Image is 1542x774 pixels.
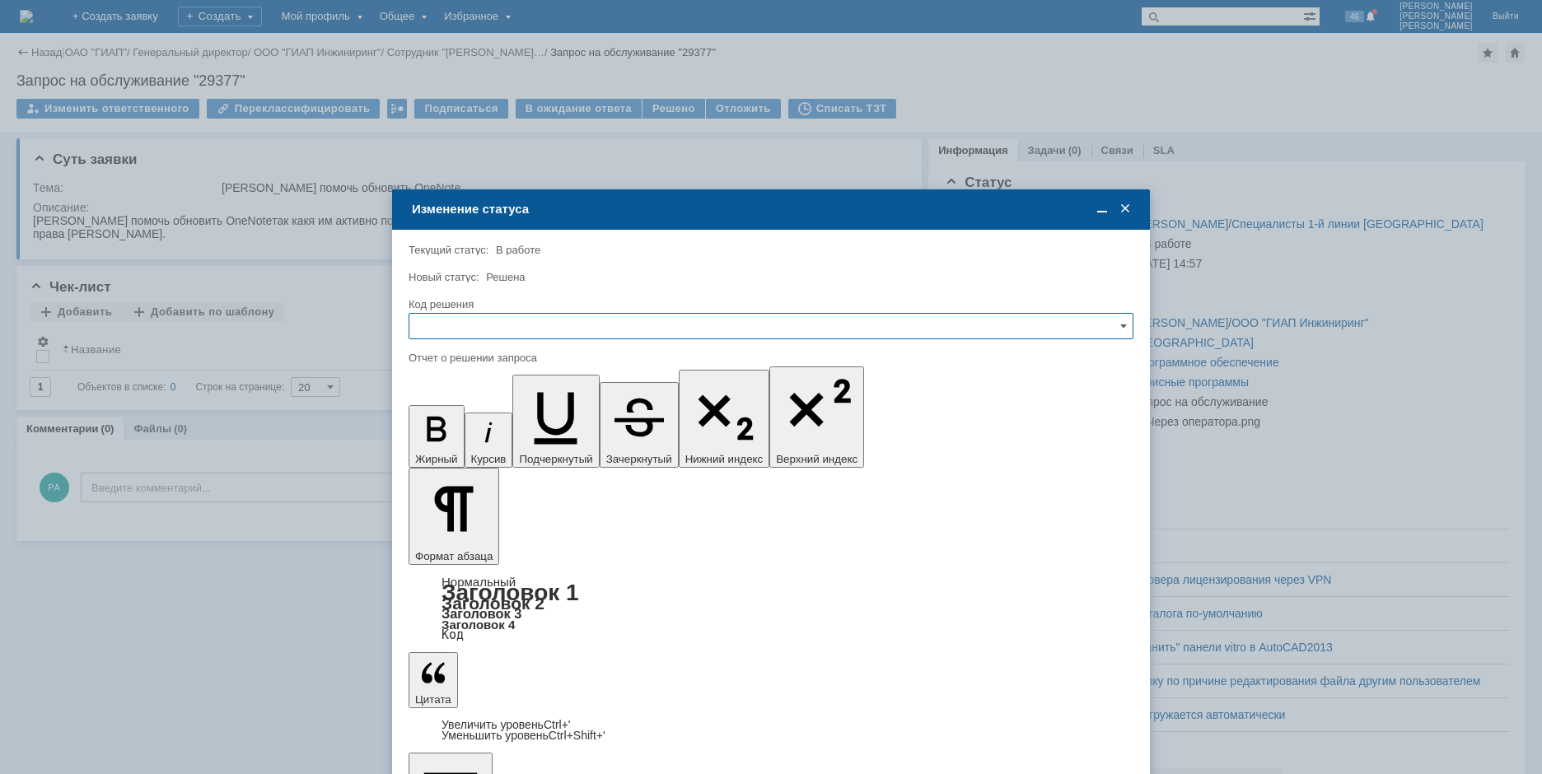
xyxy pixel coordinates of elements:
[415,693,451,706] span: Цитата
[1094,202,1110,217] span: Свернуть (Ctrl + M)
[769,366,864,468] button: Верхний индекс
[442,729,605,742] a: Decrease
[412,202,1133,217] div: Изменение статуса
[442,718,571,731] a: Increase
[409,468,499,565] button: Формат абзаца
[415,550,493,562] span: Формат абзаца
[519,453,592,465] span: Подчеркнутый
[442,594,544,613] a: Заголовок 2
[442,575,516,589] a: Нормальный
[409,271,479,283] label: Новый статус:
[512,375,599,468] button: Подчеркнутый
[442,606,521,621] a: Заголовок 3
[409,352,1130,363] div: Отчет о решении запроса
[776,453,857,465] span: Верхний индекс
[496,244,540,256] span: В работе
[685,453,764,465] span: Нижний индекс
[409,720,1133,741] div: Цитата
[442,627,464,642] a: Код
[606,453,672,465] span: Зачеркнутый
[486,271,525,283] span: Решена
[442,580,579,605] a: Заголовок 1
[679,370,770,468] button: Нижний индекс
[409,299,1130,310] div: Код решения
[409,652,458,708] button: Цитата
[442,618,515,632] a: Заголовок 4
[409,244,488,256] label: Текущий статус:
[600,382,679,468] button: Зачеркнутый
[465,413,513,468] button: Курсив
[1117,202,1133,217] span: Закрыть
[409,405,465,468] button: Жирный
[549,729,605,742] span: Ctrl+Shift+'
[544,718,571,731] span: Ctrl+'
[471,453,507,465] span: Курсив
[415,453,458,465] span: Жирный
[409,576,1133,641] div: Формат абзаца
